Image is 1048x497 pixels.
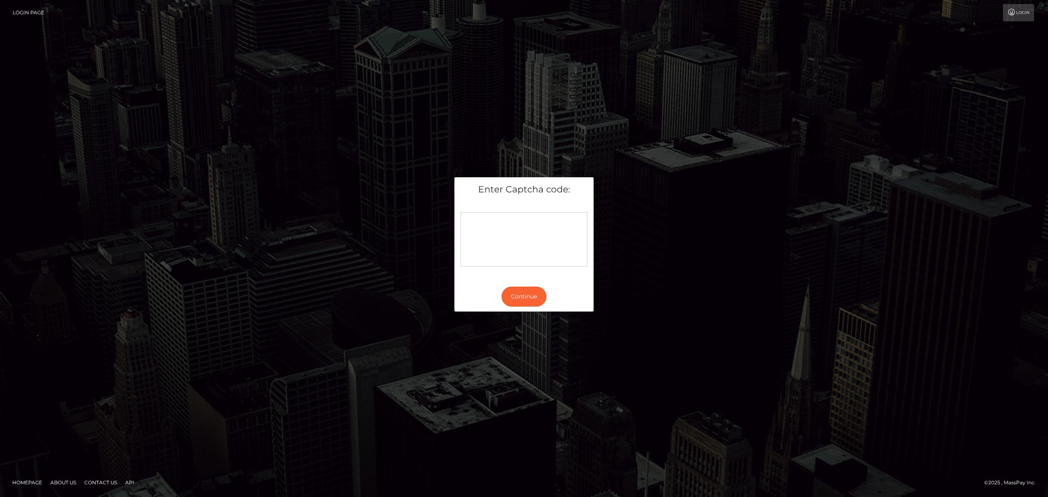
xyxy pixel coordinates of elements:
a: Login [1003,4,1034,21]
button: Continue [501,287,547,307]
div: © 2025 , MassPay Inc. [984,478,1042,487]
a: API [122,476,138,489]
a: Homepage [9,476,45,489]
a: About Us [47,476,79,489]
a: Contact Us [81,476,120,489]
div: Captcha widget loading... [461,212,587,267]
h5: Enter Captcha code: [461,183,587,196]
a: Login Page [13,4,44,21]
